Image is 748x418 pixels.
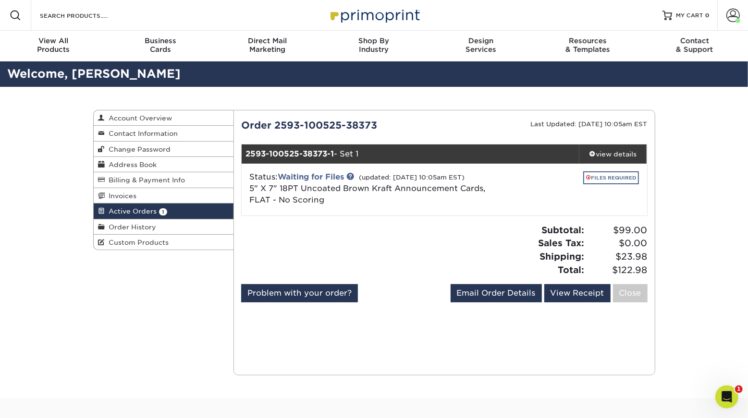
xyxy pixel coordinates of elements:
div: Order 2593-100525-38373 [234,118,444,132]
div: & Support [641,36,748,54]
a: Email Order Details [451,284,542,302]
div: view details [579,149,647,159]
div: Services [428,36,534,54]
strong: Total: [558,264,585,275]
span: Invoices [105,192,137,200]
span: 1 [159,208,167,215]
span: 0 [705,12,710,19]
small: (updated: [DATE] 10:05am EST) [359,174,465,181]
a: 5" X 7" 18PT Uncoated Brown Kraft Announcement Cards, FLAT - No Scoring [249,184,485,204]
span: Contact Information [105,130,178,137]
span: Billing & Payment Info [105,176,185,184]
a: FILES REQUIRED [583,171,639,184]
small: Last Updated: [DATE] 10:05am EST [531,120,648,128]
span: Contact [641,36,748,45]
strong: Sales Tax: [539,238,585,248]
a: Account Overview [94,110,234,126]
span: 1 [735,385,743,393]
a: Shop ByIndustry [320,31,427,61]
span: Address Book [105,161,157,168]
a: Active Orders 1 [94,203,234,219]
span: Custom Products [105,239,169,246]
a: Problem with your order? [241,284,358,302]
div: Status: [242,171,512,206]
span: Shop By [320,36,427,45]
div: - Set 1 [242,144,579,164]
div: Cards [107,36,213,54]
strong: Subtotal: [542,225,585,235]
strong: 2593-100525-38373-1 [245,149,334,158]
a: Close [613,284,648,302]
a: Address Book [94,157,234,172]
a: Waiting for Files [278,172,344,181]
input: SEARCH PRODUCTS..... [39,10,133,21]
strong: Shipping: [540,251,585,262]
span: $23.98 [588,250,648,263]
span: Resources [534,36,641,45]
a: view details [579,144,647,164]
a: Billing & Payment Info [94,172,234,188]
span: $0.00 [588,237,648,250]
a: Contact& Support [641,31,748,61]
a: Contact Information [94,126,234,141]
span: Order History [105,223,157,231]
a: Change Password [94,142,234,157]
div: & Templates [534,36,641,54]
a: Order History [94,219,234,235]
span: Direct Mail [214,36,320,45]
span: MY CART [676,12,703,20]
span: $99.00 [588,224,648,237]
span: Account Overview [105,114,172,122]
span: Change Password [105,145,171,153]
a: Custom Products [94,235,234,250]
iframe: Intercom live chat [715,385,738,408]
a: Direct MailMarketing [214,31,320,61]
span: Design [428,36,534,45]
a: View Receipt [544,284,611,302]
span: Business [107,36,213,45]
div: Industry [320,36,427,54]
div: Marketing [214,36,320,54]
span: $122.98 [588,263,648,277]
span: Active Orders [105,207,157,215]
a: Resources& Templates [534,31,641,61]
img: Primoprint [326,5,422,25]
iframe: Google Customer Reviews [2,389,82,415]
a: Invoices [94,188,234,203]
a: BusinessCards [107,31,213,61]
a: DesignServices [428,31,534,61]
